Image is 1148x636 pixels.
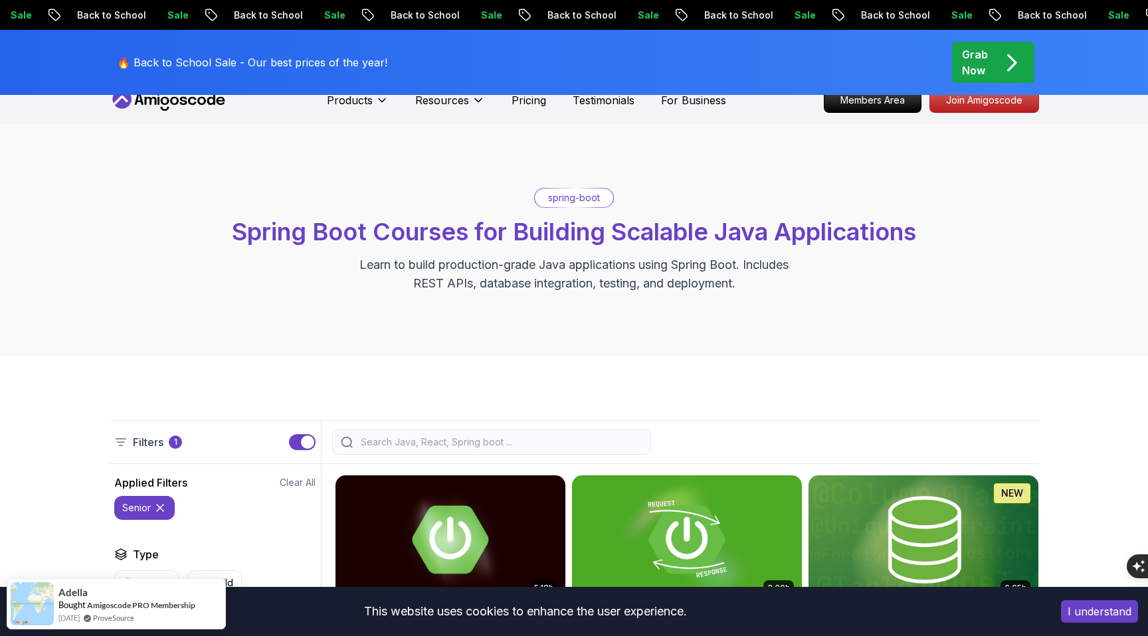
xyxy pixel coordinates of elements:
p: Sale [312,9,354,22]
p: Filters [133,434,163,450]
p: 1 [174,437,177,447]
h2: Applied Filters [114,475,187,491]
h2: Type [133,546,159,562]
img: Advanced Spring Boot card [335,475,565,604]
button: Accept cookies [1061,600,1138,623]
input: Search Java, React, Spring boot ... [358,436,642,449]
p: Back to School [221,9,312,22]
div: This website uses cookies to enhance the user experience. [10,597,1041,626]
span: Adella [58,587,88,598]
span: Bought [58,599,86,610]
p: 🔥 Back to School Sale - Our best prices of the year! [117,54,387,70]
p: spring-boot [548,191,600,204]
p: Sale [625,9,668,22]
p: 5.18h [534,583,553,594]
p: Members Area [824,88,921,112]
img: provesource social proof notification image [11,582,54,625]
a: For Business [661,92,726,108]
p: Resources [415,92,469,108]
p: Sale [155,9,197,22]
a: Pricing [512,92,546,108]
p: Back to School [1005,9,1096,22]
p: Back to School [378,9,468,22]
a: Testimonials [573,92,634,108]
p: Join Amigoscode [930,88,1038,112]
p: 3.30h [767,583,790,594]
p: Sale [782,9,824,22]
a: Join Amigoscode [929,88,1039,113]
p: Back to School [535,9,625,22]
button: Clear All [280,476,316,489]
p: senior [122,501,151,515]
p: Sale [939,9,981,22]
a: Amigoscode PRO Membership [87,599,195,611]
p: Back to School [848,9,939,22]
p: NEW [1001,487,1023,500]
button: Resources [415,92,485,119]
p: Sale [468,9,511,22]
p: 6.65h [1004,583,1026,594]
p: Back to School [64,9,155,22]
img: Building APIs with Spring Boot card [572,475,802,604]
button: Build [187,570,242,596]
p: Back to School [692,9,782,22]
button: Course [114,570,179,596]
p: Products [327,92,373,108]
p: Learn to build production-grade Java applications using Spring Boot. Includes REST APIs, database... [351,256,797,293]
p: Sale [1096,9,1138,22]
p: Course [139,576,171,590]
button: Products [327,92,389,119]
span: Spring Boot Courses for Building Scalable Java Applications [232,217,916,246]
span: [DATE] [58,612,80,623]
p: Grab Now [962,46,988,78]
button: senior [114,496,175,520]
p: Build [212,576,233,590]
a: ProveSource [93,612,134,623]
img: Spring Data JPA card [809,475,1038,604]
a: Members Area [824,88,921,113]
